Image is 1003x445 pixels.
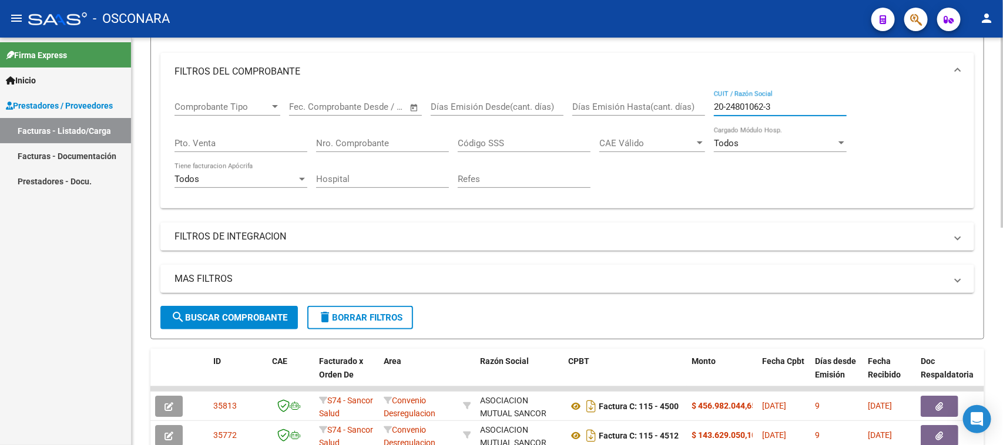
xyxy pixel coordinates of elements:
mat-icon: menu [9,11,24,25]
span: Monto [692,356,716,366]
datatable-header-cell: Doc Respaldatoria [916,349,987,400]
span: Firma Express [6,49,67,62]
datatable-header-cell: Fecha Recibido [863,349,916,400]
span: [DATE] [762,401,786,410]
mat-expansion-panel-header: FILTROS DEL COMPROBANTE [160,53,974,90]
span: 9 [815,430,820,440]
span: Convenio Desregulacion [384,396,435,419]
span: [DATE] [868,430,892,440]
span: Buscar Comprobante [171,312,287,323]
div: 30590354798 [480,394,559,419]
datatable-header-cell: Facturado x Orden De [314,349,379,400]
span: 35772 [213,430,237,440]
span: 9 [815,401,820,410]
button: Buscar Comprobante [160,306,298,329]
span: Doc Respaldatoria [921,356,974,379]
span: Facturado x Orden De [319,356,363,379]
span: Razón Social [480,356,529,366]
input: Fecha fin [347,102,404,112]
span: [DATE] [762,430,786,440]
span: CPBT [568,356,589,366]
datatable-header-cell: CPBT [563,349,687,400]
datatable-header-cell: Area [379,349,458,400]
datatable-header-cell: Razón Social [475,349,563,400]
span: [DATE] [868,401,892,410]
span: Area [384,356,401,366]
div: FILTROS DEL COMPROBANTE [160,90,974,208]
div: ASOCIACION MUTUAL SANCOR SALUD [480,394,559,434]
mat-icon: search [171,310,185,324]
datatable-header-cell: CAE [267,349,314,400]
span: 35813 [213,401,237,410]
span: Prestadores / Proveedores [6,99,113,112]
i: Descargar documento [583,426,599,445]
span: S74 - Sancor Salud [319,396,373,419]
span: ID [213,356,221,366]
span: Fecha Recibido [868,356,901,379]
strong: $ 456.982.044,65 [692,401,756,410]
strong: Factura C: 115 - 4512 [599,431,679,440]
div: Open Intercom Messenger [963,405,991,433]
mat-expansion-panel-header: FILTROS DE INTEGRACION [160,222,974,251]
button: Borrar Filtros [307,306,413,329]
mat-panel-title: MAS FILTROS [175,272,946,285]
mat-panel-title: FILTROS DEL COMPROBANTE [175,65,946,78]
datatable-header-cell: ID [209,349,267,400]
button: Open calendar [408,101,421,114]
span: Días desde Emisión [815,356,856,379]
span: CAE [272,356,287,366]
span: Todos [175,174,199,184]
mat-panel-title: FILTROS DE INTEGRACION [175,230,946,243]
mat-expansion-panel-header: MAS FILTROS [160,265,974,293]
span: Borrar Filtros [318,312,402,323]
span: CAE Válido [599,138,695,149]
mat-icon: delete [318,310,332,324]
datatable-header-cell: Monto [687,349,757,400]
span: Inicio [6,74,36,87]
strong: Factura C: 115 - 4500 [599,402,679,411]
mat-icon: person [979,11,994,25]
strong: $ 143.629.050,10 [692,430,756,440]
span: Todos [714,138,739,149]
span: - OSCONARA [93,6,170,32]
span: Comprobante Tipo [175,102,270,112]
datatable-header-cell: Días desde Emisión [810,349,863,400]
input: Fecha inicio [289,102,337,112]
datatable-header-cell: Fecha Cpbt [757,349,810,400]
span: Fecha Cpbt [762,356,804,366]
i: Descargar documento [583,397,599,416]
